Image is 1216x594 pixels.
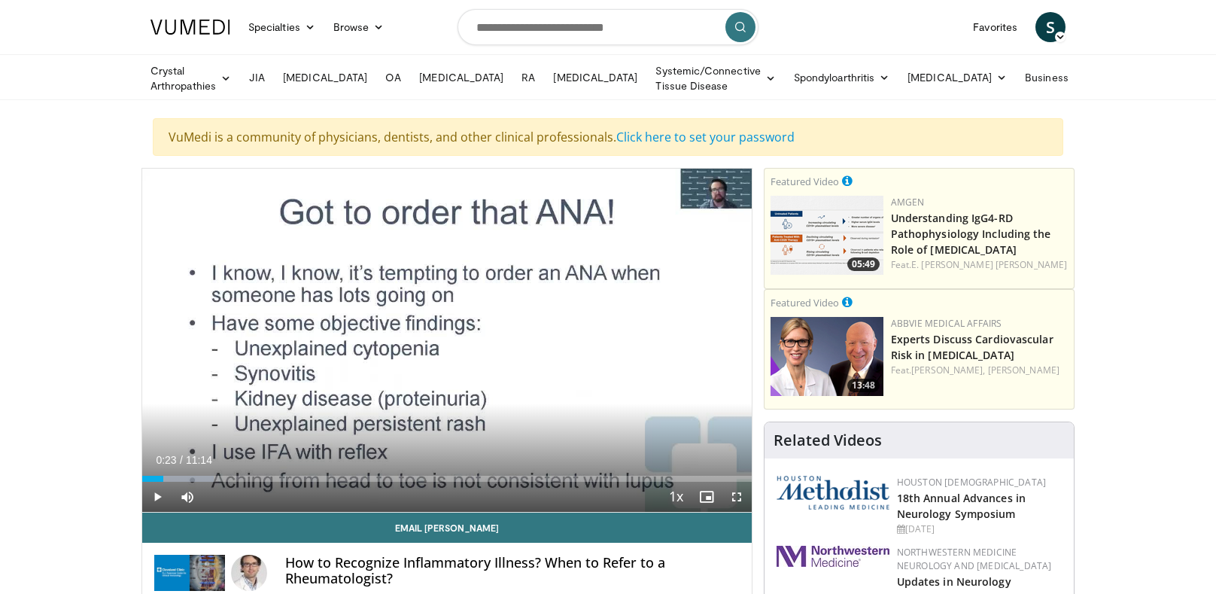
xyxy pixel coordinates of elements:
[616,129,795,145] a: Click here to set your password
[512,62,544,93] a: RA
[141,63,240,93] a: Crystal Arthropathies
[142,169,752,513] video-js: Video Player
[324,12,394,42] a: Browse
[231,555,267,591] img: Avatar
[891,332,1053,362] a: Experts Discuss Cardiovascular Risk in [MEDICAL_DATA]
[142,476,752,482] div: Progress Bar
[771,296,839,309] small: Featured Video
[692,482,722,512] button: Enable picture-in-picture mode
[891,258,1068,272] div: Feat.
[771,317,883,396] a: 13:48
[891,196,925,209] a: Amgen
[988,364,1059,376] a: [PERSON_NAME]
[785,62,898,93] a: Spondyloarthritis
[156,454,176,466] span: 0:23
[722,482,752,512] button: Fullscreen
[285,555,740,587] h4: How to Recognize Inflammatory Illness? When to Refer to a Rheumatologist?
[897,522,1062,536] div: [DATE]
[891,211,1051,257] a: Understanding IgG4-RD Pathophysiology Including the Role of [MEDICAL_DATA]
[180,454,183,466] span: /
[847,257,880,271] span: 05:49
[646,63,784,93] a: Systemic/Connective Tissue Disease
[150,20,230,35] img: VuMedi Logo
[240,62,274,93] a: JIA
[186,454,212,466] span: 11:14
[172,482,202,512] button: Mute
[1035,12,1066,42] a: S
[771,317,883,396] img: bac68d7e-7eb1-429f-a5de-1d3cdceb804d.png.150x105_q85_crop-smart_upscale.png
[154,555,225,591] img: Cleveland Clinic Rheumatology and Immunology Series
[911,364,985,376] a: [PERSON_NAME],
[376,62,410,93] a: OA
[911,258,1067,271] a: E. [PERSON_NAME] [PERSON_NAME]
[142,482,172,512] button: Play
[897,476,1046,489] a: Houston [DEMOGRAPHIC_DATA]
[897,546,1052,572] a: Northwestern Medicine Neurology and [MEDICAL_DATA]
[777,546,889,567] img: 2a462fb6-9365-492a-ac79-3166a6f924d8.png.150x105_q85_autocrop_double_scale_upscale_version-0.2.jpg
[777,476,889,510] img: 5e4488cc-e109-4a4e-9fd9-73bb9237ee91.png.150x105_q85_autocrop_double_scale_upscale_version-0.2.png
[142,513,752,543] a: Email [PERSON_NAME]
[891,317,1002,330] a: AbbVie Medical Affairs
[153,118,1063,156] div: VuMedi is a community of physicians, dentists, and other clinical professionals.
[891,364,1068,377] div: Feat.
[458,9,758,45] input: Search topics, interventions
[898,62,1016,93] a: [MEDICAL_DATA]
[544,62,646,93] a: [MEDICAL_DATA]
[274,62,376,93] a: [MEDICAL_DATA]
[771,196,883,275] a: 05:49
[964,12,1026,42] a: Favorites
[771,175,839,188] small: Featured Video
[661,482,692,512] button: Playback Rate
[410,62,512,93] a: [MEDICAL_DATA]
[774,431,882,449] h4: Related Videos
[897,491,1026,521] a: 18th Annual Advances in Neurology Symposium
[771,196,883,275] img: 3e5b4ad1-6d9b-4d8f-ba8e-7f7d389ba880.png.150x105_q85_crop-smart_upscale.png
[1016,62,1093,93] a: Business
[847,379,880,392] span: 13:48
[239,12,324,42] a: Specialties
